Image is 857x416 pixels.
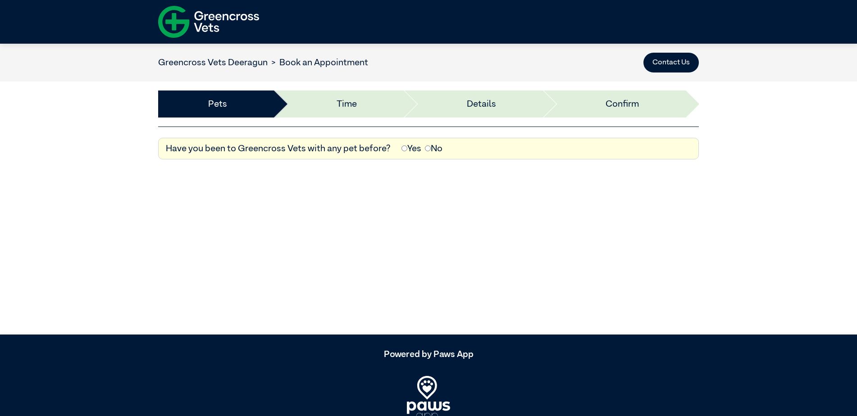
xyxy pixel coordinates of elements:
[268,56,368,69] li: Book an Appointment
[425,142,442,155] label: No
[158,2,259,41] img: f-logo
[401,142,421,155] label: Yes
[158,58,268,67] a: Greencross Vets Deeragun
[643,53,699,72] button: Contact Us
[425,145,431,151] input: No
[166,142,391,155] label: Have you been to Greencross Vets with any pet before?
[208,97,227,111] a: Pets
[158,56,368,69] nav: breadcrumb
[401,145,407,151] input: Yes
[158,349,699,360] h5: Powered by Paws App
